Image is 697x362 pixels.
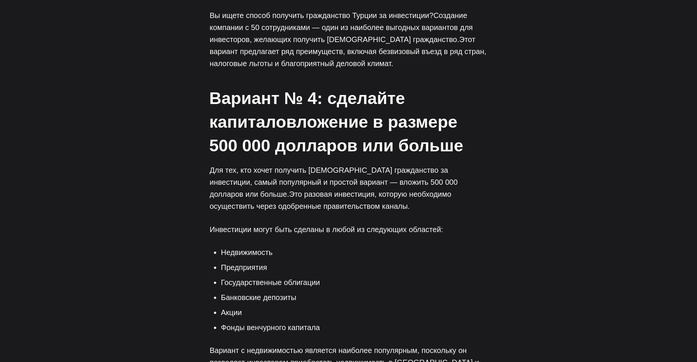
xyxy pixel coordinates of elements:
[209,89,464,155] ya-tr-span: Вариант № 4: сделайте капиталовложение в размере 500 000 долларов или больше
[210,190,452,210] ya-tr-span: Это разовая инвестиция, которую необходимо осуществить через одобренные правительством каналы.
[210,35,486,68] ya-tr-span: Этот вариант предлагает ряд преимуществ, включая безвизовый въезд в ряд стран, налоговые льготы и...
[221,293,297,302] ya-tr-span: Банковские депозиты
[210,225,443,234] ya-tr-span: Инвестиции могут быть сделаны в любой из следующих областей:
[221,263,267,271] ya-tr-span: Предприятия
[210,11,434,20] ya-tr-span: Вы ищете способ получить гражданство Турции за инвестиции?
[221,278,320,287] ya-tr-span: Государственные облигации
[210,11,473,44] ya-tr-span: Создание компании с 50 сотрудниками — один из наиболее выгодных вариантов для инвесторов, желающи...
[221,323,320,332] ya-tr-span: Фонды венчурного капитала
[210,166,458,198] ya-tr-span: Для тех, кто хочет получить [DEMOGRAPHIC_DATA] гражданство за инвестиции, самый популярный и прос...
[221,248,273,256] ya-tr-span: Недвижимость
[221,308,242,317] ya-tr-span: Акции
